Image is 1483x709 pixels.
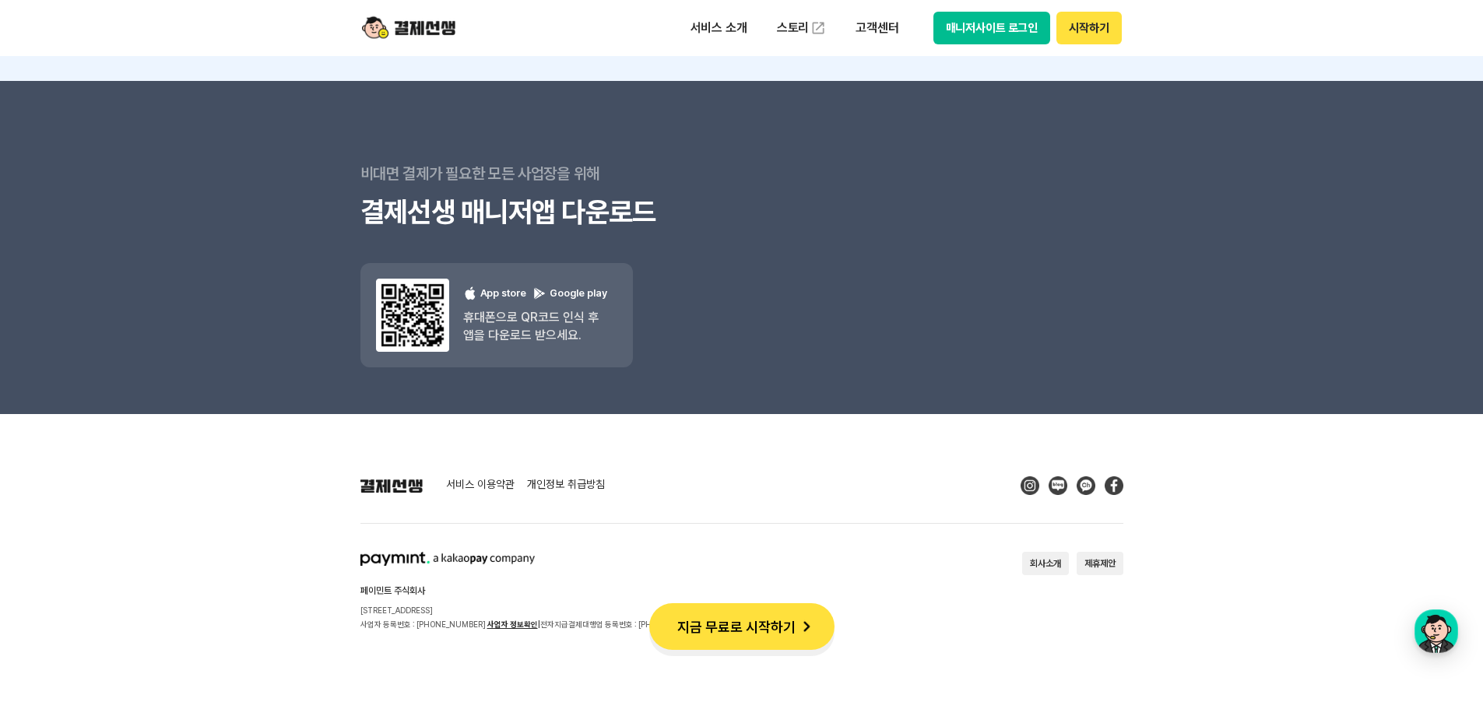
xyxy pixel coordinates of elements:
[360,617,792,631] p: 사업자 등록번호 : [PHONE_NUMBER] 전자지급결제대행업 등록번호 : [PHONE_NUMBER] 대표 : [PERSON_NAME]
[103,493,201,532] a: 대화
[1056,12,1121,44] button: 시작하기
[1105,476,1123,495] img: Facebook
[360,193,742,232] h3: 결제선생 매니저앱 다운로드
[796,616,817,637] img: 화살표 아이콘
[360,552,535,566] img: paymint logo
[933,12,1051,44] button: 매니저사이트 로그인
[360,154,742,193] p: 비대면 결제가 필요한 모든 사업장을 위해
[360,479,423,493] img: 결제선생 로고
[49,517,58,529] span: 홈
[487,619,538,629] a: 사업자 정보확인
[241,517,259,529] span: 설정
[810,20,826,36] img: 외부 도메인 오픈
[5,493,103,532] a: 홈
[463,286,477,300] img: 애플 로고
[1049,476,1067,495] img: Blog
[527,479,605,493] a: 개인정보 취급방침
[362,13,455,43] img: logo
[463,308,607,344] p: 휴대폰으로 QR코드 인식 후 앱을 다운로드 받으세요.
[766,12,838,44] a: 스토리
[360,603,792,617] p: [STREET_ADDRESS]
[446,479,515,493] a: 서비스 이용약관
[845,14,909,42] p: 고객센터
[360,586,792,595] h2: 페이민트 주식회사
[1021,476,1039,495] img: Instagram
[1077,476,1095,495] img: Kakao Talk
[532,286,546,300] img: 구글 플레이 로고
[1077,552,1123,575] button: 제휴제안
[376,279,449,352] img: 앱 다운도르드 qr
[201,493,299,532] a: 설정
[463,286,526,301] p: App store
[794,84,1123,414] img: 앱 예시 이미지
[538,619,540,629] span: |
[680,14,758,42] p: 서비스 소개
[1022,552,1069,575] button: 회사소개
[649,603,835,650] button: 지금 무료로 시작하기
[532,286,607,301] p: Google play
[142,518,161,530] span: 대화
